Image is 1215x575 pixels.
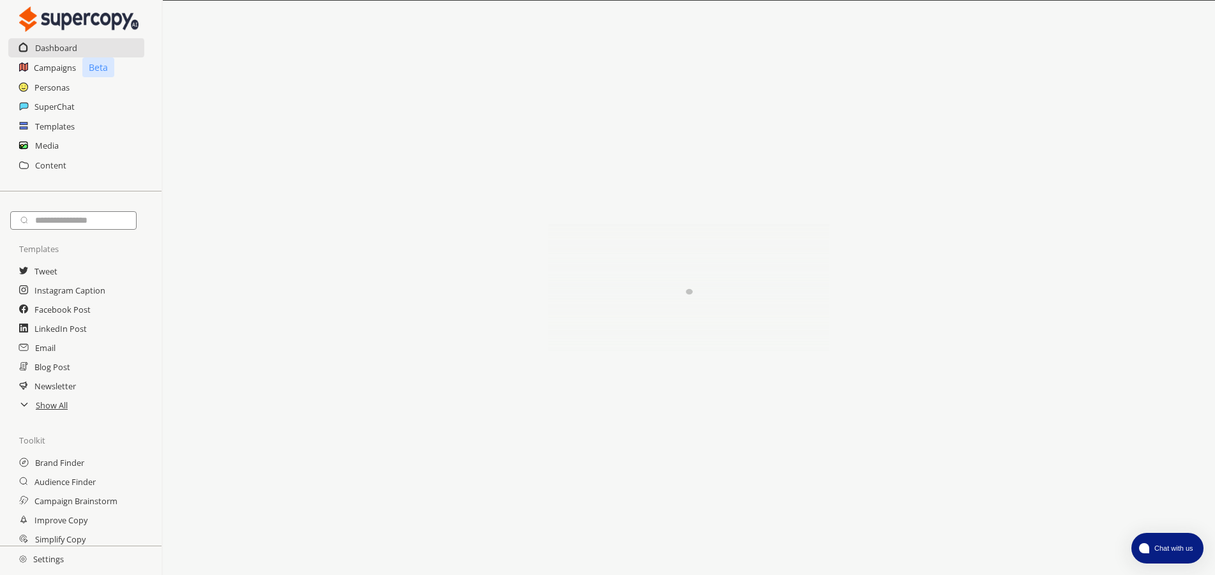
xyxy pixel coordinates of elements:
a: Personas [34,78,70,97]
a: Show All [36,396,68,415]
a: Improve Copy [34,511,87,530]
a: Email [35,338,56,357]
a: Facebook Post [34,300,91,319]
a: Tweet [34,262,57,281]
a: Audience Finder [34,472,96,491]
a: Simplify Copy [35,530,86,549]
a: Newsletter [34,377,76,396]
img: Close [548,225,829,352]
p: Beta [82,57,114,77]
span: Chat with us [1149,543,1196,553]
a: Templates [35,117,75,136]
a: Campaigns [34,58,76,77]
img: Close [19,6,139,32]
a: SuperChat [34,97,75,116]
button: atlas-launcher [1131,533,1204,564]
a: Instagram Caption [34,281,105,300]
a: LinkedIn Post [34,319,87,338]
a: Brand Finder [35,453,84,472]
a: Blog Post [34,357,70,377]
a: Media [35,136,59,155]
a: Content [35,156,66,175]
a: Campaign Brainstorm [34,491,117,511]
img: Close [19,555,27,563]
a: Dashboard [35,38,77,57]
